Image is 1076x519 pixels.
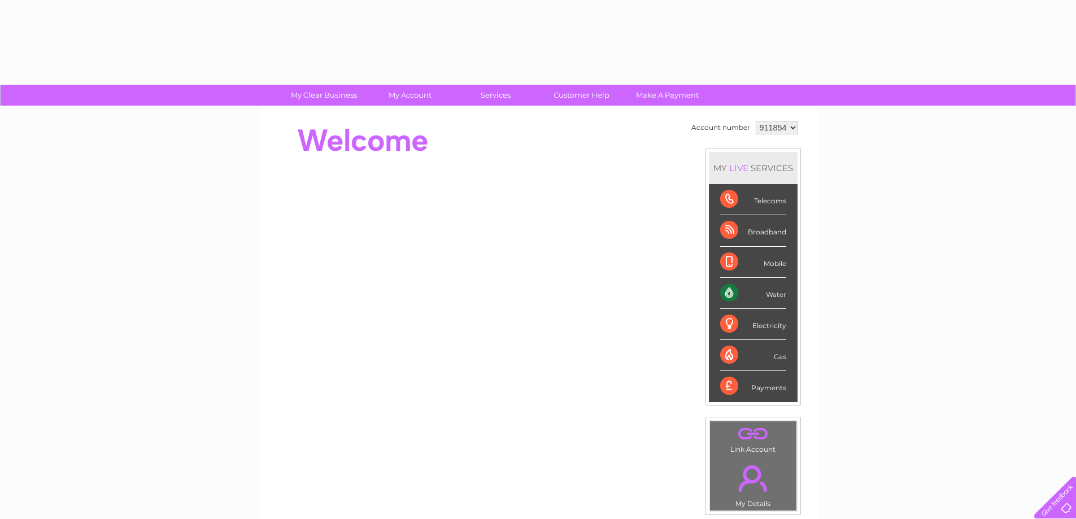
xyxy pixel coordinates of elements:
[277,85,371,106] a: My Clear Business
[720,247,786,278] div: Mobile
[720,371,786,402] div: Payments
[727,163,751,173] div: LIVE
[720,340,786,371] div: Gas
[713,424,794,444] a: .
[720,309,786,340] div: Electricity
[713,459,794,498] a: .
[709,152,798,184] div: MY SERVICES
[449,85,542,106] a: Services
[709,456,797,511] td: My Details
[720,278,786,309] div: Water
[720,184,786,215] div: Telecoms
[709,421,797,456] td: Link Account
[689,118,753,137] td: Account number
[363,85,456,106] a: My Account
[720,215,786,246] div: Broadband
[621,85,714,106] a: Make A Payment
[535,85,628,106] a: Customer Help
